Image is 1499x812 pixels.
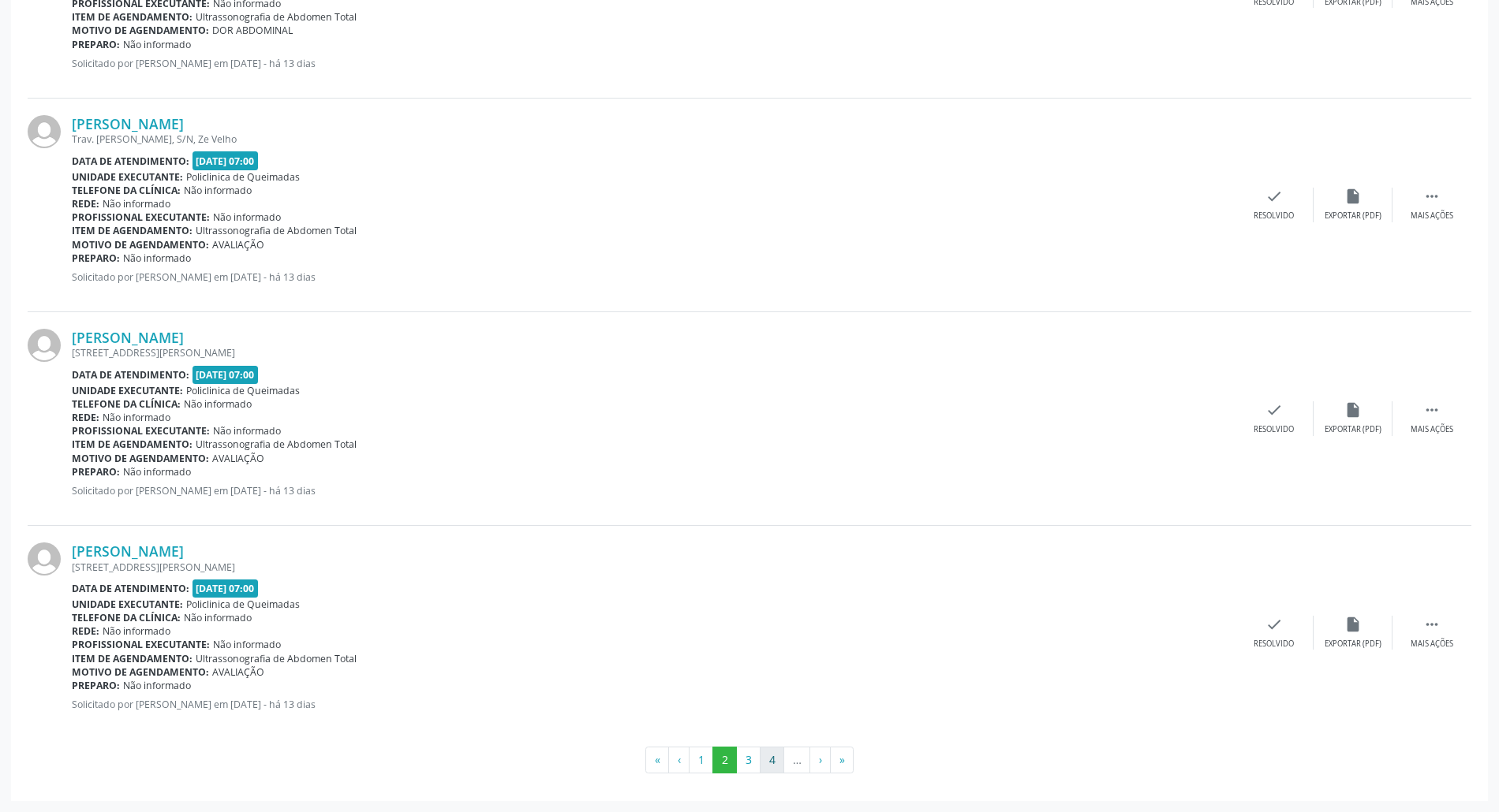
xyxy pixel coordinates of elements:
[72,346,1235,359] div: [STREET_ADDRESS][PERSON_NAME]
[196,652,357,665] span: Ultrassonografia de Abdomen Total
[184,397,252,411] span: Não informado
[1254,424,1294,435] div: Resolvido
[72,397,181,411] b: Telefone da clínica:
[72,698,1235,711] p: Solicitado por [PERSON_NAME] em [DATE] - há 13 dias
[193,579,259,598] span: [DATE] 07:00
[186,384,300,397] span: Policlinica de Queimadas
[28,115,61,148] img: img
[212,452,264,465] span: AVALIAÇÃO
[72,611,181,624] b: Telefone da clínica:
[196,10,357,24] span: Ultrassonografia de Abdomen Total
[72,561,1235,574] div: [STREET_ADDRESS][PERSON_NAME]
[712,747,737,773] button: Go to page 2
[1325,210,1381,222] div: Exportar (PDF)
[28,747,1471,773] ul: Pagination
[72,115,184,132] a: [PERSON_NAME]
[1265,616,1283,633] i: check
[123,465,191,479] span: Não informado
[184,184,252,197] span: Não informado
[186,598,300,611] span: Policlinica de Queimadas
[72,582,189,595] b: Data de atendimento:
[72,10,193,24] b: Item de agendamento:
[760,747,784,773] button: Go to page 4
[72,411,99,424] b: Rede:
[72,270,1235,284] p: Solicitado por [PERSON_NAME] em [DATE] - há 13 dias
[103,411,170,424] span: Não informado
[1423,616,1441,633] i: 
[72,484,1235,497] p: Solicitado por [PERSON_NAME] em [DATE] - há 13 dias
[72,155,189,168] b: Data de atendimento:
[212,238,264,251] span: AVALIAÇÃO
[212,24,293,37] span: DOR ABDOMINAL
[1325,639,1381,650] div: Exportar (PDF)
[72,368,189,382] b: Data de atendimento:
[736,747,761,773] button: Go to page 3
[213,638,281,651] span: Não informado
[72,384,183,397] b: Unidade executante:
[72,638,210,651] b: Profissional executante:
[123,38,191,51] span: Não informado
[193,366,259,384] span: [DATE] 07:00
[1411,639,1453,650] div: Mais ações
[72,210,210,224] b: Profissional executante:
[72,424,210,438] b: Profissional executante:
[72,679,120,692] b: Preparo:
[103,624,170,638] span: Não informado
[1411,424,1453,435] div: Mais ações
[1254,639,1294,650] div: Resolvido
[28,542,61,575] img: img
[103,197,170,210] span: Não informado
[212,665,264,679] span: AVALIAÇÃO
[645,747,669,773] button: Go to first page
[72,170,183,184] b: Unidade executante:
[1254,210,1294,222] div: Resolvido
[72,465,120,479] b: Preparo:
[72,57,1235,70] p: Solicitado por [PERSON_NAME] em [DATE] - há 13 dias
[184,611,252,624] span: Não informado
[213,210,281,224] span: Não informado
[72,38,120,51] b: Preparo:
[28,329,61,362] img: img
[72,329,184,346] a: [PERSON_NAME]
[213,424,281,438] span: Não informado
[1423,188,1441,205] i: 
[72,665,209,679] b: Motivo de agendamento:
[193,151,259,169] span: [DATE] 07:00
[1344,401,1362,419] i: insert_drive_file
[72,24,209,37] b: Motivo de agendamento:
[196,438,357,451] span: Ultrassonografia de Abdomen Total
[1325,424,1381,435] div: Exportar (PDF)
[72,132,1235,146] div: Trav. [PERSON_NAME], S/N, Ze Velho
[668,747,690,773] button: Go to previous page
[72,542,184,560] a: [PERSON_NAME]
[72,238,209,251] b: Motivo de agendamento:
[72,652,193,665] b: Item de agendamento:
[1344,616,1362,633] i: insert_drive_file
[1411,210,1453,222] div: Mais ações
[1265,188,1283,205] i: check
[72,598,183,611] b: Unidade executante:
[123,251,191,265] span: Não informado
[72,184,181,197] b: Telefone da clínica:
[72,251,120,265] b: Preparo:
[196,224,357,237] span: Ultrassonografia de Abdomen Total
[689,747,713,773] button: Go to page 1
[1423,401,1441,419] i: 
[72,452,209,465] b: Motivo de agendamento:
[1344,188,1362,205] i: insert_drive_file
[123,679,191,692] span: Não informado
[186,170,300,184] span: Policlinica de Queimadas
[1265,401,1283,419] i: check
[830,747,854,773] button: Go to last page
[809,747,831,773] button: Go to next page
[72,624,99,638] b: Rede:
[72,197,99,210] b: Rede:
[72,438,193,451] b: Item de agendamento:
[72,224,193,237] b: Item de agendamento:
